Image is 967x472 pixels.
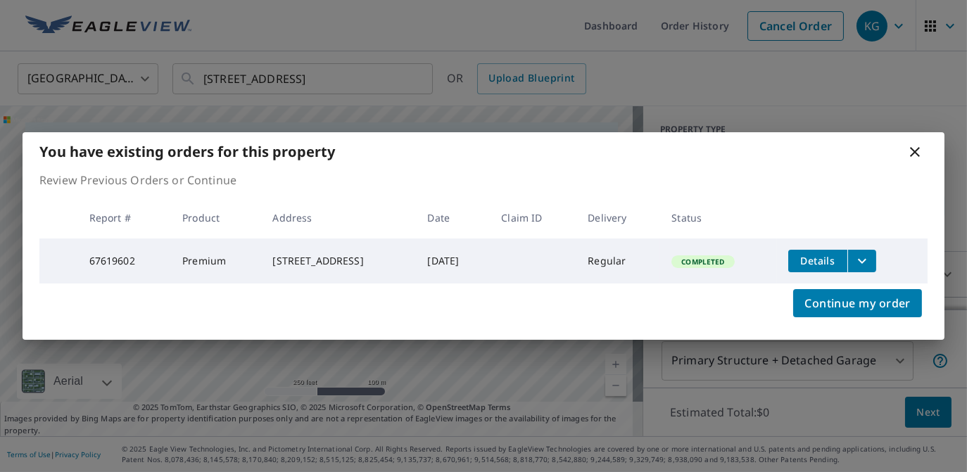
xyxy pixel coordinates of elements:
b: You have existing orders for this property [39,142,335,161]
th: Report # [78,197,172,238]
th: Date [417,197,491,238]
div: [STREET_ADDRESS] [272,254,405,268]
td: Premium [171,238,261,283]
p: Review Previous Orders or Continue [39,172,928,189]
th: Claim ID [490,197,576,238]
th: Status [660,197,777,238]
td: Regular [576,238,660,283]
span: Continue my order [804,293,911,313]
th: Delivery [576,197,660,238]
span: Details [797,254,839,267]
th: Product [171,197,261,238]
span: Completed [673,257,733,267]
button: detailsBtn-67619602 [788,250,847,272]
td: [DATE] [417,238,491,283]
th: Address [261,197,416,238]
button: Continue my order [793,289,922,317]
td: 67619602 [78,238,172,283]
button: filesDropdownBtn-67619602 [847,250,876,272]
